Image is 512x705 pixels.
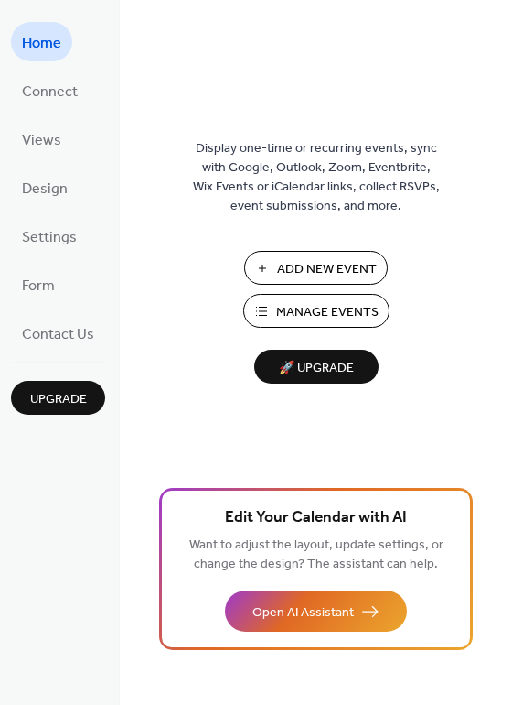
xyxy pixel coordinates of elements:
[11,216,88,255] a: Settings
[277,260,377,279] span: Add New Event
[11,119,72,158] a: Views
[22,320,94,349] span: Contact Us
[22,272,55,300] span: Form
[22,29,61,58] span: Home
[11,381,105,415] button: Upgrade
[22,126,61,155] span: Views
[11,265,66,304] a: Form
[243,294,389,328] button: Manage Events
[193,139,440,216] span: Display one-time or recurring events, sync with Google, Outlook, Zoom, Eventbrite, Wix Events or ...
[11,70,89,110] a: Connect
[189,533,443,577] span: Want to adjust the layout, update settings, or change the design? The assistant can help.
[22,223,77,252] span: Settings
[30,390,87,409] span: Upgrade
[11,22,72,61] a: Home
[254,350,379,384] button: 🚀 Upgrade
[265,356,368,381] span: 🚀 Upgrade
[22,175,68,203] span: Design
[11,168,79,207] a: Design
[276,303,379,322] span: Manage Events
[225,505,407,531] span: Edit Your Calendar with AI
[244,251,388,285] button: Add New Event
[11,313,105,352] a: Contact Us
[252,603,354,623] span: Open AI Assistant
[225,591,407,632] button: Open AI Assistant
[22,78,78,106] span: Connect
